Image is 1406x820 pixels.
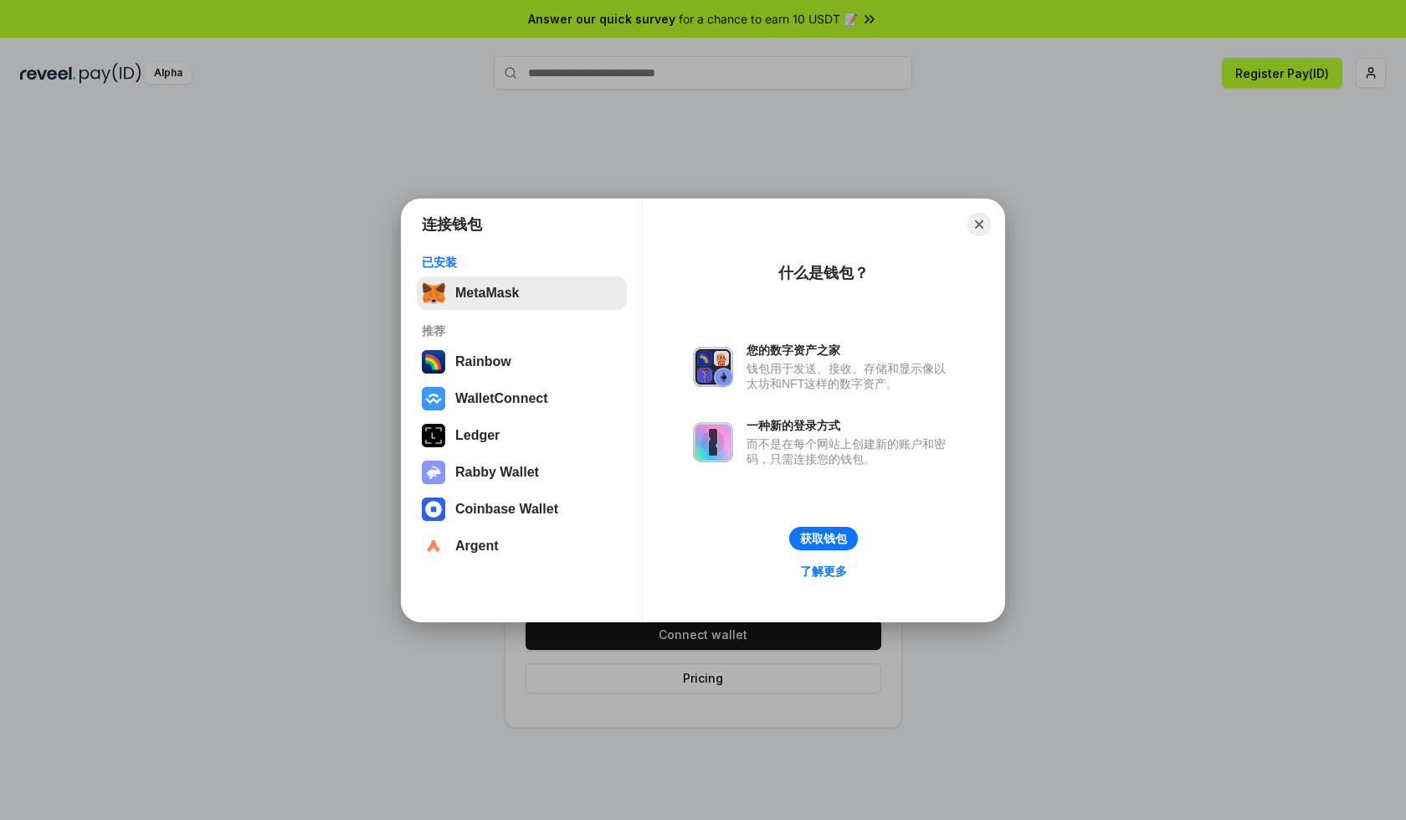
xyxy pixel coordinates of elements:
[455,286,519,301] div: MetaMask
[417,493,627,526] button: Coinbase Wallet
[455,539,499,554] div: Argent
[455,465,539,480] div: Rabby Wallet
[422,255,622,270] div: 已安装
[747,361,954,391] div: 钱包用于发送、接收、存储和显示像以太坊和NFT这样的数字资产。
[422,387,445,410] img: svg+xml,%3Csvg%20width%3D%2228%22%20height%3D%2228%22%20viewBox%3D%220%200%2028%2028%22%20fill%3D...
[417,529,627,563] button: Argent
[455,428,500,443] div: Ledger
[422,281,445,305] img: svg+xml,%3Csvg%20fill%3D%22none%22%20height%3D%2233%22%20viewBox%3D%220%200%2035%2033%22%20width%...
[422,214,482,235] h1: 连接钱包
[747,436,954,467] div: 而不是在每个网站上创建新的账户和密码，只需连接您的钱包。
[455,391,548,406] div: WalletConnect
[422,350,445,374] img: svg+xml,%3Csvg%20width%3D%22120%22%20height%3D%22120%22%20viewBox%3D%220%200%20120%20120%22%20fil...
[790,560,857,582] a: 了解更多
[417,456,627,489] button: Rabby Wallet
[693,422,733,462] img: svg+xml,%3Csvg%20xmlns%3D%22http%3A%2F%2Fwww.w3.org%2F2000%2Fsvg%22%20fill%3D%22none%22%20viewBox...
[455,354,511,369] div: Rainbow
[800,564,847,579] div: 了解更多
[778,263,869,283] div: 什么是钱包？
[967,213,991,236] button: Close
[417,382,627,415] button: WalletConnect
[747,418,954,433] div: 一种新的登录方式
[747,343,954,358] div: 您的数字资产之家
[422,424,445,447] img: svg+xml,%3Csvg%20xmlns%3D%22http%3A%2F%2Fwww.w3.org%2F2000%2Fsvg%22%20width%3D%2228%22%20height%3...
[417,345,627,379] button: Rainbow
[422,534,445,558] img: svg+xml,%3Csvg%20width%3D%2228%22%20height%3D%2228%22%20viewBox%3D%220%200%2028%2028%22%20fill%3D...
[422,498,445,521] img: svg+xml,%3Csvg%20width%3D%2228%22%20height%3D%2228%22%20viewBox%3D%220%200%2028%2028%22%20fill%3D...
[422,461,445,484] img: svg+xml,%3Csvg%20xmlns%3D%22http%3A%2F%2Fwww.w3.org%2F2000%2Fsvg%22%20fill%3D%22none%22%20viewBox...
[422,323,622,338] div: 推荐
[455,502,558,517] div: Coinbase Wallet
[789,527,858,550] button: 获取钱包
[693,347,733,387] img: svg+xml,%3Csvg%20xmlns%3D%22http%3A%2F%2Fwww.w3.org%2F2000%2Fsvg%22%20fill%3D%22none%22%20viewBox...
[800,531,847,546] div: 获取钱包
[417,419,627,452] button: Ledger
[417,276,627,310] button: MetaMask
